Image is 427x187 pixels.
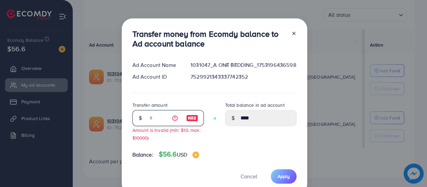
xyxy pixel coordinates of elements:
[127,61,185,69] div: Ad Account Name
[232,169,266,184] button: Cancel
[132,29,286,49] h3: Transfer money from Ecomdy balance to Ad account balance
[132,102,167,108] label: Transfer amount
[278,173,290,180] span: Apply
[132,151,153,159] span: Balance:
[159,150,199,159] h4: $56.6
[271,169,297,184] button: Apply
[186,114,198,122] img: image
[177,151,187,158] span: USD
[192,152,199,158] img: image
[185,73,302,81] div: 7529921343337742352
[225,102,285,108] label: Total balance in ad account
[127,73,185,81] div: Ad Account ID
[185,61,302,69] div: 1031047_A ONE BEDDING_1753196436598
[132,127,200,141] small: Amount is invalid (min: $10, max: $10000)
[241,173,257,180] span: Cancel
